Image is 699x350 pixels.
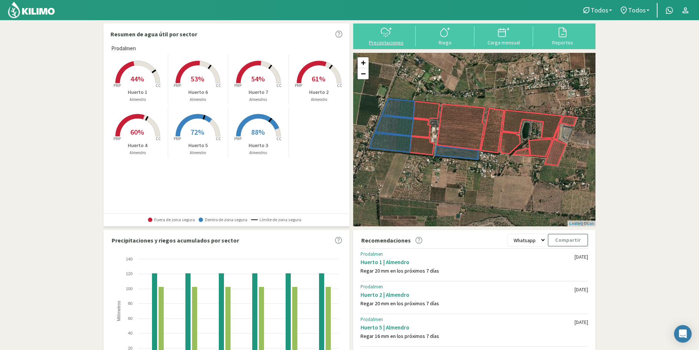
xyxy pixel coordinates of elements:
[477,40,531,45] div: Carga mensual
[416,26,474,45] button: Riego
[108,150,168,156] p: Almendro
[591,6,608,14] span: Todos
[289,88,349,96] p: Huerto 2
[674,325,692,343] div: Open Intercom Messenger
[234,136,242,141] tspan: PMP
[228,150,289,156] p: Almendros
[358,68,369,79] a: Zoom out
[156,136,161,141] tspan: CC
[228,96,289,103] p: Almendros
[199,217,247,222] span: Dentro de zona segura
[357,26,416,45] button: Precipitaciones
[295,83,302,88] tspan: PMP
[569,221,582,226] a: Leaflet
[535,40,590,45] div: Reportes
[251,127,265,136] span: 88%
[575,287,588,293] div: [DATE]
[587,221,594,226] a: Esri
[130,74,144,83] span: 44%
[289,96,349,103] p: Almendro
[312,74,325,83] span: 61%
[168,96,228,103] p: Almendro
[216,136,221,141] tspan: CC
[361,284,575,290] div: Prodalmen
[191,74,204,83] span: 53%
[361,300,575,307] div: Regar 20 mm en los próximos 7 días
[361,251,575,257] div: Prodalmen
[337,83,342,88] tspan: CC
[126,271,133,276] text: 120
[575,254,588,260] div: [DATE]
[358,57,369,68] a: Zoom in
[113,136,121,141] tspan: PMP
[108,88,168,96] p: Huerto 1
[251,74,265,83] span: 54%
[128,301,133,306] text: 80
[116,301,122,321] text: Milímetros
[474,26,533,45] button: Carga mensual
[111,44,136,53] span: Prodalmen
[174,83,181,88] tspan: PMP
[108,142,168,149] p: Huerto 4
[628,6,646,14] span: Todos
[168,142,228,149] p: Huerto 5
[276,83,282,88] tspan: CC
[128,331,133,335] text: 40
[276,136,282,141] tspan: CC
[251,217,301,222] span: Límite de zona segura
[533,26,592,45] button: Reportes
[361,268,575,274] div: Regar 20 mm en los próximos 7 días
[228,88,289,96] p: Huerto 7
[130,127,144,136] span: 60%
[156,83,161,88] tspan: CC
[191,127,204,136] span: 72%
[126,287,133,291] text: 100
[361,291,575,298] div: Huerto 2 | Almendro
[174,136,181,141] tspan: PMP
[126,257,133,261] text: 140
[361,259,575,266] div: Huerto 1 | Almendro
[418,40,472,45] div: Riego
[361,324,575,331] div: Huerto 5 | Almendro
[234,83,242,88] tspan: PMP
[168,88,228,96] p: Huerto 6
[168,150,228,156] p: Almendro
[111,30,197,39] p: Resumen de agua útil por sector
[148,217,195,222] span: Fuera de zona segura
[568,220,595,227] div: | ©
[108,96,168,103] p: Almendro
[228,142,289,149] p: Huerto 3
[361,236,411,245] p: Recomendaciones
[7,1,55,19] img: Kilimo
[361,317,575,322] div: Prodalmen
[216,83,221,88] tspan: CC
[359,40,413,45] div: Precipitaciones
[112,236,239,245] p: Precipitaciones y riegos acumulados por sector
[128,316,133,321] text: 60
[113,83,121,88] tspan: PMP
[575,319,588,325] div: [DATE]
[361,333,575,339] div: Regar 16 mm en los próximos 7 días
